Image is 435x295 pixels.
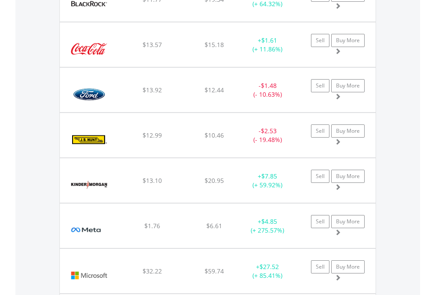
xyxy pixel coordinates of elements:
[240,127,295,144] div: - (- 19.48%)
[240,36,295,54] div: + (+ 11.86%)
[311,124,329,138] a: Sell
[261,36,277,44] span: $1.61
[64,260,114,291] img: EQU.US.MSFT.png
[205,40,224,49] span: $15.18
[261,217,277,226] span: $4.85
[143,86,162,94] span: $13.92
[311,79,329,92] a: Sell
[205,267,224,275] span: $59.74
[331,34,365,47] a: Buy More
[240,217,295,235] div: + (+ 275.57%)
[64,215,109,246] img: EQU.US.META.png
[205,131,224,139] span: $10.46
[144,222,160,230] span: $1.76
[311,215,329,228] a: Sell
[261,81,277,90] span: $1.48
[143,40,162,49] span: $13.57
[240,172,295,189] div: + (+ 59.92%)
[143,176,162,185] span: $13.10
[143,131,162,139] span: $12.99
[331,79,365,92] a: Buy More
[64,79,114,110] img: EQU.US.F.png
[260,262,279,271] span: $27.52
[64,33,114,65] img: EQU.US.KO.png
[240,262,295,280] div: + (+ 85.41%)
[331,170,365,183] a: Buy More
[261,127,277,135] span: $2.53
[331,215,365,228] a: Buy More
[206,222,222,230] span: $6.61
[311,34,329,47] a: Sell
[331,124,365,138] a: Buy More
[240,81,295,99] div: - (- 10.63%)
[143,267,162,275] span: $32.22
[205,176,224,185] span: $20.95
[331,260,365,273] a: Buy More
[205,86,224,94] span: $12.44
[311,170,329,183] a: Sell
[64,169,114,200] img: EQU.US.KMI.png
[64,124,114,155] img: EQU.US.JBHT.png
[311,260,329,273] a: Sell
[261,172,277,180] span: $7.85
